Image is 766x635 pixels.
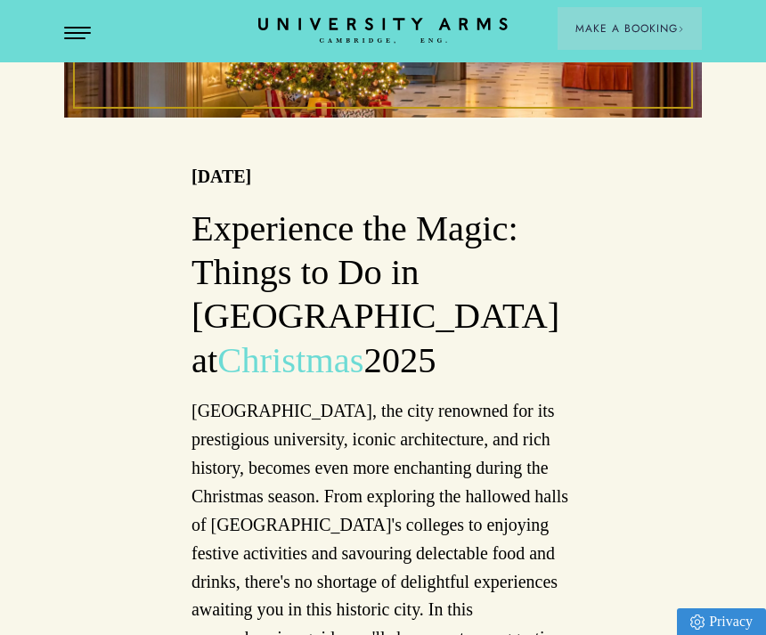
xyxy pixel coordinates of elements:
a: Christmas [217,340,363,380]
p: [DATE] [191,163,251,191]
button: Open Menu [64,27,91,41]
img: Privacy [690,615,705,630]
img: Arrow icon [678,26,684,32]
a: Home [258,18,508,45]
a: Privacy [677,608,766,635]
h2: Experience the Magic: Things to Do in [GEOGRAPHIC_DATA] at 2025 [191,207,574,383]
button: Make a BookingArrow icon [558,7,702,50]
span: Make a Booking [575,20,684,37]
